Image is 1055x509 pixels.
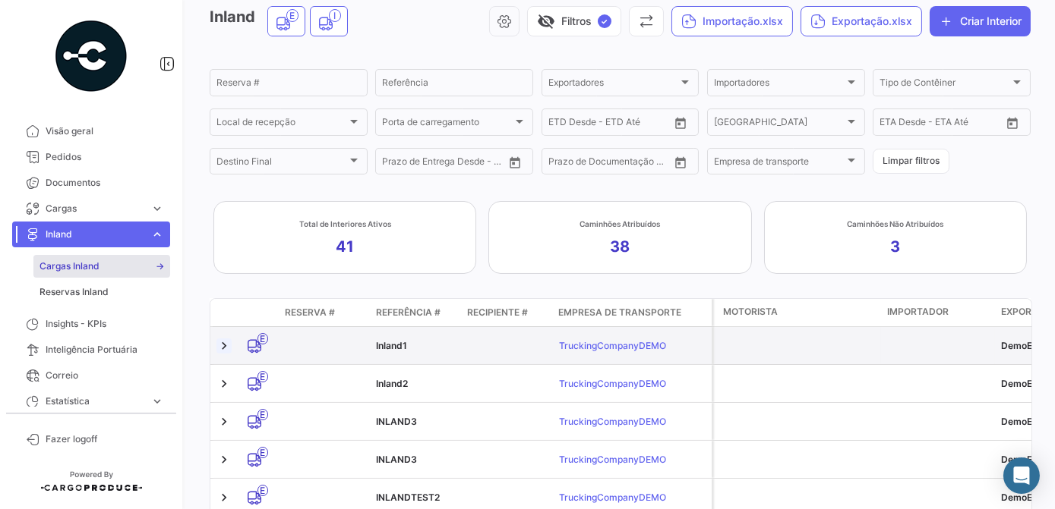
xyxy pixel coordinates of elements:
[210,6,352,36] h3: Inland
[714,299,881,326] datatable-header-cell: Motorista
[376,491,455,504] div: INLANDTEST2
[257,485,268,496] span: E
[930,6,1031,36] button: Criar Interior
[33,255,170,278] a: Cargas Inland
[723,305,778,319] span: Motorista
[527,6,621,36] button: visibility_offFiltros✓
[558,409,667,434] button: TruckingCompanyDEMO
[847,218,943,230] app-kpi-label-title: Caminhões Não Atribuídos
[880,119,907,130] input: Desde
[279,300,370,325] datatable-header-cell: Reserva #
[669,151,692,174] button: Open calendar
[887,305,949,319] span: Importador
[46,369,164,382] span: Correio
[311,7,347,36] button: InlandImporter
[46,124,164,138] span: Visão geral
[257,409,268,420] span: E
[12,311,170,337] a: Insights - KPIs
[714,159,845,169] span: Empresa de transporte
[873,149,949,174] button: Limpar filtros
[268,7,305,36] button: InlandExporter
[558,371,667,396] button: TruckingCompanyDEMO
[586,159,644,169] input: Até
[46,432,164,446] span: Fazer logoff
[461,300,552,325] datatable-header-cell: Recipiente #
[671,6,793,36] button: Importação.xlsx
[880,80,1010,90] span: Tipo de Contêiner
[548,80,679,90] span: Exportadores
[46,228,144,241] span: Inland
[669,112,692,134] button: Open calendar
[12,170,170,196] a: Documentos
[329,9,341,22] span: I
[537,12,555,30] span: visibility_off
[46,394,144,408] span: Estatística
[918,119,975,130] input: Até
[257,371,268,382] span: E
[150,228,164,241] span: expand_more
[216,119,347,130] span: Local de recepção
[382,119,513,130] span: Porta de carregamento
[714,80,845,90] span: Importadores
[580,218,660,230] app-kpi-label-title: Caminhões Atribuídos
[46,176,164,190] span: Documentos
[12,337,170,363] a: Inteligência Portuária
[150,394,164,408] span: expand_more
[370,300,461,325] datatable-header-cell: Referência #
[12,118,170,144] a: Visão geral
[382,159,409,169] input: Desde
[376,453,455,467] div: INLAND3
[286,9,298,22] span: E
[216,490,232,505] a: Expand/Collapse Row
[46,150,164,164] span: Pedidos
[12,144,170,170] a: Pedidos
[1001,112,1024,134] button: Open calendar
[558,333,667,358] button: TruckingCompanyDEMO
[610,236,630,257] app-kpi-label-value: 38
[216,414,232,429] a: Expand/Collapse Row
[376,377,455,391] div: Inland2
[12,363,170,388] a: Correio
[420,159,478,169] input: Até
[46,317,164,331] span: Insights - KPIs
[548,159,576,169] input: Desde
[376,415,455,429] div: INLAND3
[598,14,611,28] span: ✓
[216,338,232,353] a: Expand/Collapse Row
[558,306,681,319] span: Empresa de transporte
[552,300,712,325] datatable-header-cell: Empresa de transporte
[504,151,526,174] button: Open calendar
[241,306,279,319] datatable-header-cell: Categoria de transporte
[216,376,232,391] a: Expand/Collapse Row
[39,259,99,273] span: Cargas Inland
[285,306,335,319] span: Reserva #
[376,306,441,319] span: Referência #
[714,119,845,130] span: [GEOGRAPHIC_DATA]
[257,333,268,344] span: E
[467,306,528,319] span: Recipiente #
[150,202,164,215] span: expand_more
[801,6,922,36] button: Exportação.xlsx
[881,299,995,326] datatable-header-cell: Importador
[216,159,347,169] span: Destino Final
[376,339,455,353] div: Inland1
[216,452,232,467] a: Expand/Collapse Row
[548,119,576,130] input: Desde
[46,343,164,357] span: Inteligência Portuária
[558,447,667,472] button: TruckingCompanyDEMO
[257,447,268,458] span: E
[39,285,109,299] span: Reservas Inland
[33,281,170,303] a: Reservas Inland
[46,202,144,215] span: Cargas
[586,119,644,130] input: Até
[890,236,900,257] app-kpi-label-value: 3
[53,18,129,94] img: powered-by.png
[1003,457,1040,494] div: Abrir Intercom Messenger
